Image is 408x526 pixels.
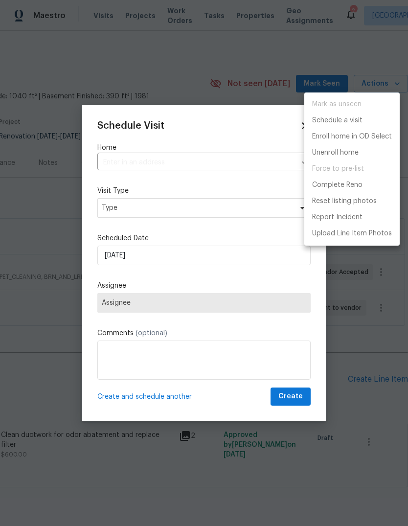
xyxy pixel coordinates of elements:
[312,212,363,223] p: Report Incident
[312,148,359,158] p: Unenroll home
[312,115,363,126] p: Schedule a visit
[312,132,392,142] p: Enroll home in OD Select
[312,196,377,206] p: Reset listing photos
[312,180,363,190] p: Complete Reno
[304,161,400,177] span: Setup visit must be completed before moving home to pre-list
[312,229,392,239] p: Upload Line Item Photos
